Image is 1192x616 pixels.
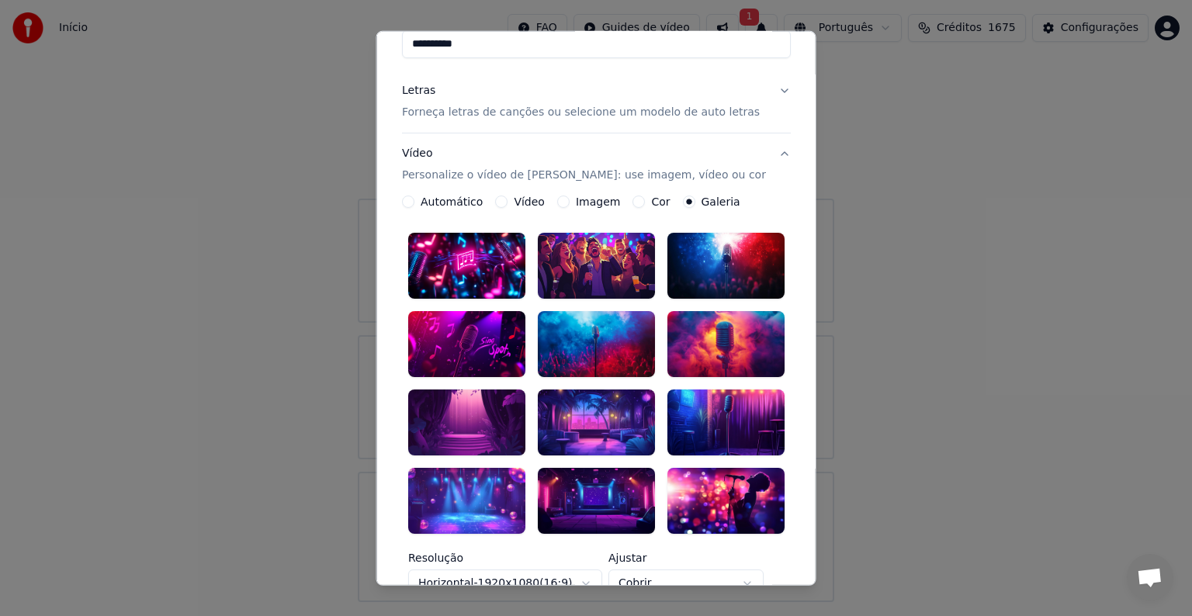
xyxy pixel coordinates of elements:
button: LetrasForneça letras de canções ou selecione um modelo de auto letras [402,71,791,133]
p: Forneça letras de canções ou selecione um modelo de auto letras [402,105,760,120]
div: Vídeo [402,146,766,183]
label: Galeria [701,196,740,207]
button: VídeoPersonalize o vídeo de [PERSON_NAME]: use imagem, vídeo ou cor [402,133,791,196]
label: Imagem [575,196,619,207]
label: Vídeo [514,196,545,207]
label: Cor [651,196,670,207]
label: Resolução [408,552,602,562]
p: Personalize o vídeo de [PERSON_NAME]: use imagem, vídeo ou cor [402,168,766,183]
div: Letras [402,83,435,99]
label: Automático [421,196,483,207]
label: Ajustar [608,552,764,562]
